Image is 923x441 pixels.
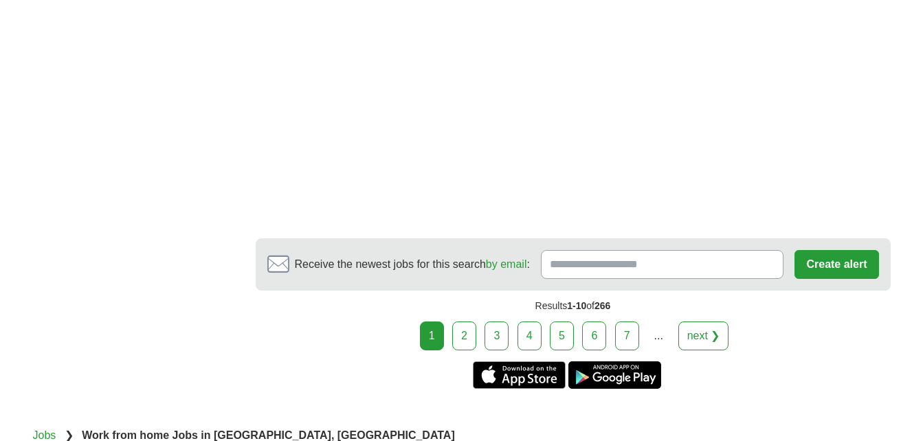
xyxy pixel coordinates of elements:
[615,321,639,350] a: 7
[582,321,606,350] a: 6
[295,256,530,273] span: Receive the newest jobs for this search :
[518,321,542,350] a: 4
[645,322,672,350] div: ...
[567,300,586,311] span: 1-10
[485,321,509,350] a: 3
[473,361,566,389] a: Get the iPhone app
[568,361,661,389] a: Get the Android app
[452,321,476,350] a: 2
[82,429,455,441] strong: Work from home Jobs in [GEOGRAPHIC_DATA], [GEOGRAPHIC_DATA]
[486,258,527,270] a: by email
[33,429,56,441] a: Jobs
[794,250,878,279] button: Create alert
[65,429,74,441] span: ❯
[550,321,574,350] a: 5
[594,300,610,311] span: 266
[420,321,444,350] div: 1
[256,291,891,321] div: Results of
[678,321,729,350] a: next ❯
